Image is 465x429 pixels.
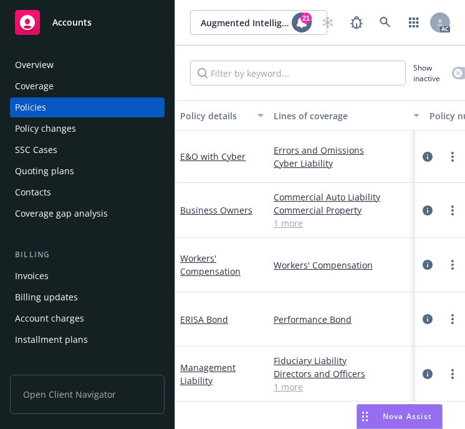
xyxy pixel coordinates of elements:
[15,182,51,202] div: Contacts
[344,10,369,35] a: Report a Bug
[15,330,88,350] div: Installment plans
[445,149,460,164] a: more
[420,149,435,164] a: circleInformation
[52,17,92,27] span: Accounts
[420,257,435,272] a: circleInformation
[190,10,327,35] button: Augmented Intelligence
[10,266,165,286] a: Invoices
[274,367,419,380] a: Directors and Officers
[15,140,57,160] div: SSC Cases
[15,204,108,224] div: Coverage gap analysis
[10,140,165,160] a: SSC Cases
[10,375,165,414] span: Open Client Navigator
[274,204,419,217] a: Commercial Property
[10,287,165,307] a: Billing updates
[274,157,419,170] a: Cyber Liability
[180,252,241,277] a: Workers' Compensation
[10,5,165,40] a: Accounts
[15,161,74,181] div: Quoting plans
[15,76,54,96] div: Coverage
[180,109,250,122] div: Policy details
[445,203,460,218] a: more
[10,161,165,181] a: Quoting plans
[10,308,165,328] a: Account charges
[15,119,76,139] div: Policy changes
[180,204,252,216] a: Business Owners
[269,101,424,131] button: Lines of coverage
[274,313,419,326] a: Performance Bond
[201,16,292,29] span: Augmented Intelligence
[10,55,165,75] a: Overview
[180,362,236,387] a: Management Liability
[383,411,432,422] span: Nova Assist
[274,217,419,230] a: 1 more
[274,109,406,122] div: Lines of coverage
[175,101,269,131] button: Policy details
[274,380,419,393] a: 1 more
[357,404,443,429] button: Nova Assist
[10,204,165,224] a: Coverage gap analysis
[315,10,340,35] a: Start snowing
[413,62,447,84] span: Show inactive
[190,61,406,86] input: Filter by keyword...
[180,313,228,325] a: ERISA Bond
[373,10,398,35] a: Search
[445,312,460,327] a: more
[10,182,165,202] a: Contacts
[15,308,84,328] div: Account charges
[180,150,246,162] a: E&O with Cyber
[10,76,165,96] a: Coverage
[15,97,46,117] div: Policies
[274,354,419,367] a: Fiduciary Liability
[300,12,312,24] div: 21
[10,330,165,350] a: Installment plans
[15,55,54,75] div: Overview
[10,119,165,139] a: Policy changes
[445,257,460,272] a: more
[445,367,460,382] a: more
[15,266,49,286] div: Invoices
[401,10,426,35] a: Switch app
[10,97,165,117] a: Policies
[274,259,419,272] a: Workers' Compensation
[420,203,435,218] a: circleInformation
[274,190,419,204] a: Commercial Auto Liability
[274,144,419,157] a: Errors and Omissions
[15,287,78,307] div: Billing updates
[10,249,165,261] div: Billing
[420,367,435,382] a: circleInformation
[357,405,373,428] div: Drag to move
[420,312,435,327] a: circleInformation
